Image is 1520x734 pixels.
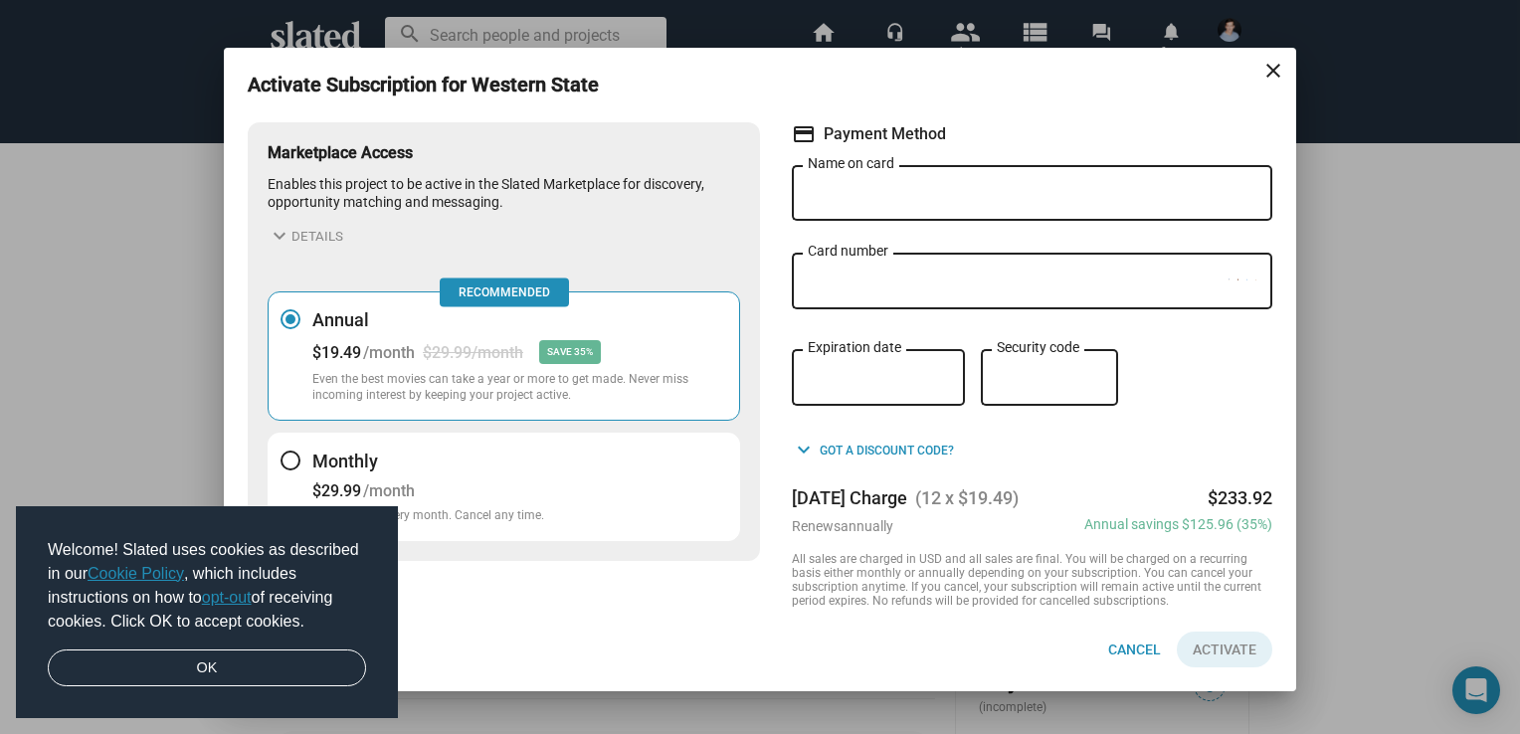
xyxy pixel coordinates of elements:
button: Cancel [1092,632,1177,667]
span: Activate [1193,632,1256,667]
div: Annual savings $125.96 (35%) [1084,516,1272,532]
div: /month [363,343,415,362]
div: cookieconsent [16,506,398,719]
iframe: Secure CVC input frame [997,369,1102,388]
div: Renews annually [792,518,893,534]
div: $29.99 [312,481,361,500]
span: Payment Method [824,123,946,144]
span: Cancel [1108,632,1161,667]
button: Annual$19.49/month$29.99/monthSAVE 35%Even the best movies can take a year or more to get made. N... [268,291,740,421]
iframe: Secure card number input frame [808,273,1229,291]
div: $19.49 [312,343,361,362]
mat-icon: expand_more [268,224,291,248]
p: Even the best movies can take a year or more to get made. Never miss incoming interest by keeping... [312,372,727,404]
h3: Activate Subscription for Western State [248,72,627,98]
button: Got a discount code? [792,438,954,463]
span: Recommended [440,278,569,307]
div: SAVE 35% [539,340,601,364]
div: [DATE] Charge [792,487,1272,508]
h3: Monthly [312,450,544,473]
mat-icon: close [1261,59,1285,83]
mat-icon: credit_card [792,122,816,146]
div: All sales are charged in USD and all sales are final. You will be charged on a recurring basis ei... [792,552,1272,608]
div: $233.92 [1208,487,1272,508]
p: Enables this project to be active in the Slated Marketplace for discovery, opportunity matching a... [268,175,740,212]
a: dismiss cookie message [48,649,366,687]
div: $29.99/month [423,343,523,362]
span: (12 x $19.49) [907,487,1035,508]
p: Auto-renews every month. Cancel any time. [312,508,544,524]
mat-icon: keyboard_arrow_down [792,438,816,461]
iframe: Secure expiration date input frame [808,369,949,388]
button: Activate [1177,632,1272,667]
h3: Marketplace Access [268,142,740,163]
span: Welcome! Slated uses cookies as described in our , which includes instructions on how to of recei... [48,538,366,634]
a: opt-out [202,589,252,606]
h3: Annual [312,308,727,332]
button: Details [268,224,343,248]
button: Monthly$29.99/monthAuto-renews every month. Cancel any time. [268,433,740,541]
div: /month [363,481,415,500]
a: Cookie Policy [88,565,184,582]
